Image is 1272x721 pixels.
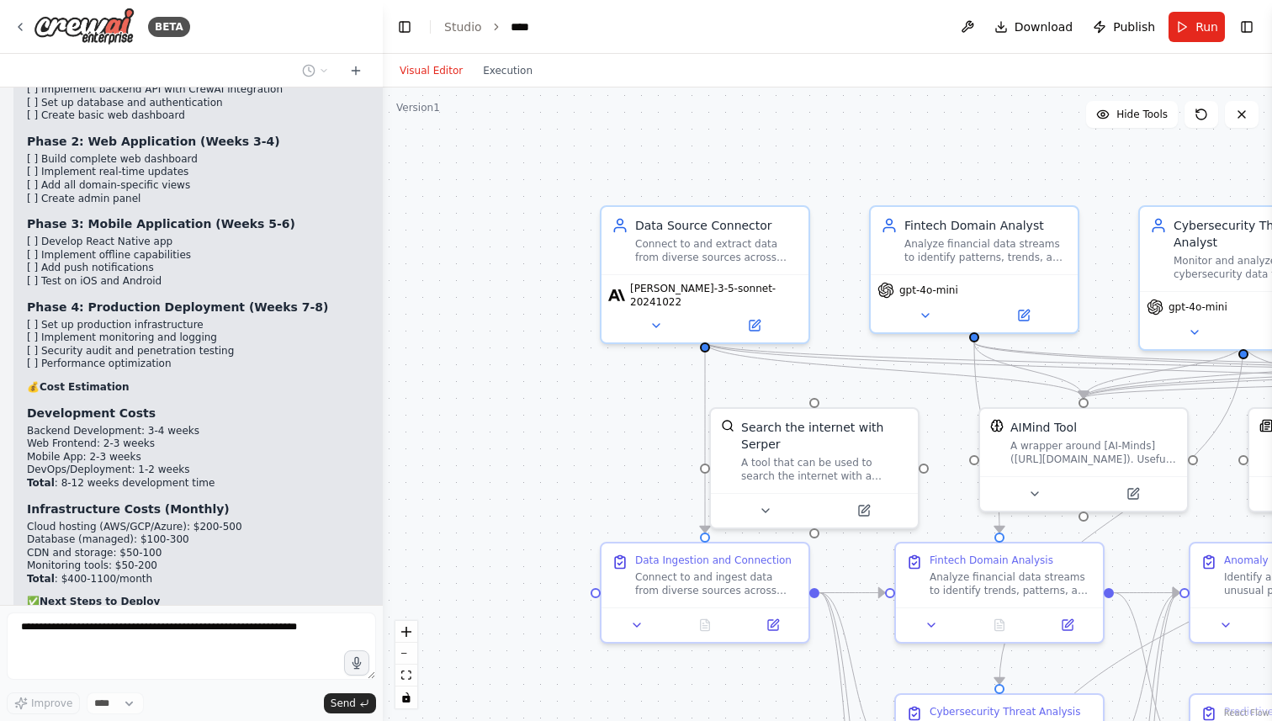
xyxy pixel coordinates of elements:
[27,533,608,547] li: Database (managed): $100-300
[27,300,328,314] strong: Phase 4: Production Deployment (Weeks 7-8)
[27,425,608,438] li: Backend Development: 3-4 weeks
[869,205,1079,334] div: Fintech Domain AnalystAnalyze financial data streams to identify patterns, trends, and insights s...
[324,693,376,713] button: Send
[395,621,417,643] button: zoom in
[27,573,55,585] strong: Total
[27,547,608,560] li: CDN and storage: $50-100
[990,419,1004,432] img: AIMindTool
[27,217,295,231] strong: Phase 3: Mobile Application (Weeks 5-6)
[295,61,336,81] button: Switch to previous chat
[697,342,713,533] g: Edge from 83cb0330-6f43-492a-86c0-08bbd714cc56 to a0cb1a03-aa0a-4833-93a9-088ca6c080c2
[1038,615,1096,635] button: Open in side panel
[697,342,1092,398] g: Edge from 83cb0330-6f43-492a-86c0-08bbd714cc56 to 629f8d15-8791-42e2-b8ed-cefa853e66ba
[27,262,608,275] li: [ ] Add push notifications
[816,501,911,521] button: Open in side panel
[34,8,135,45] img: Logo
[390,61,473,81] button: Visual Editor
[27,83,608,97] li: [ ] Implement backend API with CrewAI integration
[899,284,958,297] span: gpt-4o-mini
[978,407,1189,512] div: AIMindToolAIMind ToolA wrapper around [AI-Minds]([URL][DOMAIN_NAME]). Useful for when you need an...
[741,456,908,483] div: A tool that can be used to search the internet with a search_query. Supports different search typ...
[7,612,376,680] textarea: To enrich screen reader interactions, please activate Accessibility in Grammarly extension settings
[344,650,369,676] button: Click to speak your automation idea
[27,477,55,489] strong: Total
[1116,108,1168,121] span: Hide Tools
[27,381,608,395] h2: 💰
[1169,300,1227,314] span: gpt-4o-mini
[1085,484,1180,504] button: Open in side panel
[148,17,190,37] div: BETA
[1114,585,1179,602] g: Edge from 7dede6f7-f894-475c-a76b-674e2c91c38f to 8b8d0231-706a-4bd1-8c4d-348849f39530
[395,621,417,708] div: React Flow controls
[600,542,810,644] div: Data Ingestion and ConnectionConnect to and ingest data from diverse sources across fintech, cybe...
[819,585,885,602] g: Edge from a0cb1a03-aa0a-4833-93a9-088ca6c080c2 to 7dede6f7-f894-475c-a76b-674e2c91c38f
[396,101,440,114] div: Version 1
[1010,419,1077,436] div: AIMind Tool
[1224,708,1269,718] a: React Flow attribution
[27,319,608,332] li: [ ] Set up production infrastructure
[966,342,1008,533] g: Edge from ac8f5185-1b3d-4c80-902e-616ebaf165ea to 7dede6f7-f894-475c-a76b-674e2c91c38f
[670,615,741,635] button: No output available
[27,109,608,123] li: [ ] Create basic web dashboard
[393,15,416,39] button: Hide left sidebar
[964,615,1036,635] button: No output available
[27,406,156,420] strong: Development Costs
[40,381,130,393] strong: Cost Estimation
[395,665,417,687] button: fit view
[27,97,608,110] li: [ ] Set up database and authentication
[27,451,608,464] li: Mobile App: 2-3 weeks
[635,554,792,567] div: Data Ingestion and Connection
[635,570,798,597] div: Connect to and ingest data from diverse sources across fintech, cybersecurity, telecom, and legal...
[27,166,608,179] li: [ ] Implement real-time updates
[630,282,802,309] span: [PERSON_NAME]-3-5-sonnet-20241022
[27,236,608,249] li: [ ] Develop React Native app
[1086,12,1162,42] button: Publish
[635,237,798,264] div: Connect to and extract data from diverse sources across {target_domains} including databases, API...
[27,153,608,167] li: [ ] Build complete web dashboard
[27,179,608,193] li: [ ] Add all domain-specific views
[27,345,608,358] li: [ ] Security audit and penetration testing
[635,217,798,234] div: Data Source Connector
[27,521,608,534] li: Cloud hosting (AWS/GCP/Azure): $200-500
[444,19,547,35] nav: breadcrumb
[7,692,80,714] button: Improve
[894,542,1105,644] div: Fintech Domain AnalysisAnalyze financial data streams to identify trends, patterns, and insights ...
[473,61,543,81] button: Execution
[707,315,802,336] button: Open in side panel
[1235,15,1259,39] button: Show right sidebar
[988,12,1080,42] button: Download
[930,570,1093,597] div: Analyze financial data streams to identify trends, patterns, and insights specific to {fintech_fo...
[1010,439,1177,466] div: A wrapper around [AI-Minds]([URL][DOMAIN_NAME]). Useful for when you need answers to questions fr...
[395,643,417,665] button: zoom out
[40,596,160,607] strong: Next Steps to Deploy
[27,559,608,573] li: Monitoring tools: $50-200
[1086,101,1178,128] button: Hide Tools
[27,437,608,451] li: Web Frontend: 2-3 weeks
[1169,12,1225,42] button: Run
[904,217,1068,234] div: Fintech Domain Analyst
[27,249,608,262] li: [ ] Implement offline capabilities
[1015,19,1073,35] span: Download
[27,502,230,516] strong: Infrastructure Costs (Monthly)
[709,407,920,529] div: SerperDevToolSearch the internet with SerperA tool that can be used to search the internet with a...
[976,305,1071,326] button: Open in side panel
[991,342,1252,684] g: Edge from d0160064-0eb8-4872-b323-932f0823dbfb to 7b444c6a-60d2-4ef8-8747-572c3b07538b
[1195,19,1218,35] span: Run
[27,331,608,345] li: [ ] Implement monitoring and logging
[27,135,280,148] strong: Phase 2: Web Application (Weeks 3-4)
[27,358,608,371] li: [ ] Performance optimization
[331,697,356,710] span: Send
[27,275,608,289] li: [ ] Test on iOS and Android
[600,205,810,344] div: Data Source ConnectorConnect to and extract data from diverse sources across {target_domains} inc...
[27,464,608,477] li: DevOps/Deployment: 1-2 weeks
[444,20,482,34] a: Studio
[395,687,417,708] button: toggle interactivity
[1075,342,1252,398] g: Edge from d0160064-0eb8-4872-b323-932f0823dbfb to 629f8d15-8791-42e2-b8ed-cefa853e66ba
[741,419,908,453] div: Search the internet with Serper
[930,554,1053,567] div: Fintech Domain Analysis
[27,193,608,206] li: [ ] Create admin panel
[904,237,1068,264] div: Analyze financial data streams to identify patterns, trends, and insights specific to {fintech_fo...
[342,61,369,81] button: Start a new chat
[930,705,1080,718] div: Cybersecurity Threat Analysis
[27,477,608,490] li: : 8-12 weeks development time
